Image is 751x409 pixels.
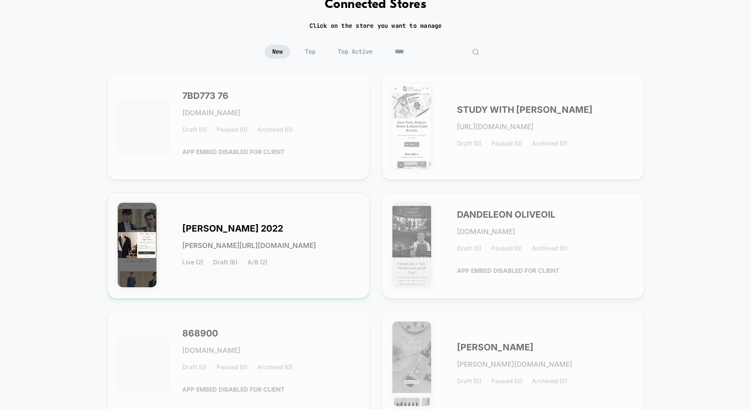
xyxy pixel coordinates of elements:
span: APP EMBED DISABLED FOR CLIENT [457,262,559,279]
span: Top Active [330,45,380,59]
span: Draft (6) [213,259,237,266]
span: Archived (0) [532,245,567,252]
span: Archived (0) [532,140,567,147]
span: [DOMAIN_NAME] [182,109,240,116]
img: edit [472,48,479,56]
span: Archived (0) [532,378,567,385]
span: Draft (0) [182,126,207,133]
span: APP EMBED DISABLED FOR CLIENT [182,143,285,161]
span: Draft (0) [457,378,481,385]
span: Live (2) [182,259,203,266]
span: [PERSON_NAME] 2022 [182,225,283,232]
span: 868900 [182,330,218,337]
span: [PERSON_NAME][DOMAIN_NAME] [457,361,572,368]
span: Paused (0) [491,378,522,385]
h2: Click on the store you want to manage [309,22,442,30]
span: Archived (0) [257,364,293,371]
span: [PERSON_NAME] [457,344,533,351]
span: Draft (0) [457,245,481,252]
span: APP EMBED DISABLED FOR CLIENT [182,381,285,398]
span: 7BD773 76 [182,92,228,99]
span: [URL][DOMAIN_NAME] [457,123,533,130]
span: [DOMAIN_NAME] [182,347,240,354]
span: Top [298,45,323,59]
span: STUDY WITH [PERSON_NAME] [457,106,593,113]
span: Draft (0) [182,364,207,371]
span: Paused (0) [491,245,522,252]
span: Archived (0) [257,126,293,133]
span: [PERSON_NAME][URL][DOMAIN_NAME] [182,242,316,249]
span: A/B (2) [247,259,267,266]
span: Paused (0) [217,364,247,371]
img: STUDY_WITH_OLIVIA [392,84,432,168]
span: New [265,45,290,59]
span: DANDELEON OLIVEOIL [457,211,555,218]
img: RICH_GLEN [392,322,432,406]
span: Paused (0) [491,140,522,147]
img: 7BD773_76 [118,101,167,151]
img: DANDELEON_OLIVEOIL [392,203,432,287]
span: Paused (0) [217,126,247,133]
img: 868900 [118,339,167,389]
img: OLIVER_BROWN_2022 [118,203,157,287]
span: [DOMAIN_NAME] [457,228,515,235]
span: Draft (0) [457,140,481,147]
